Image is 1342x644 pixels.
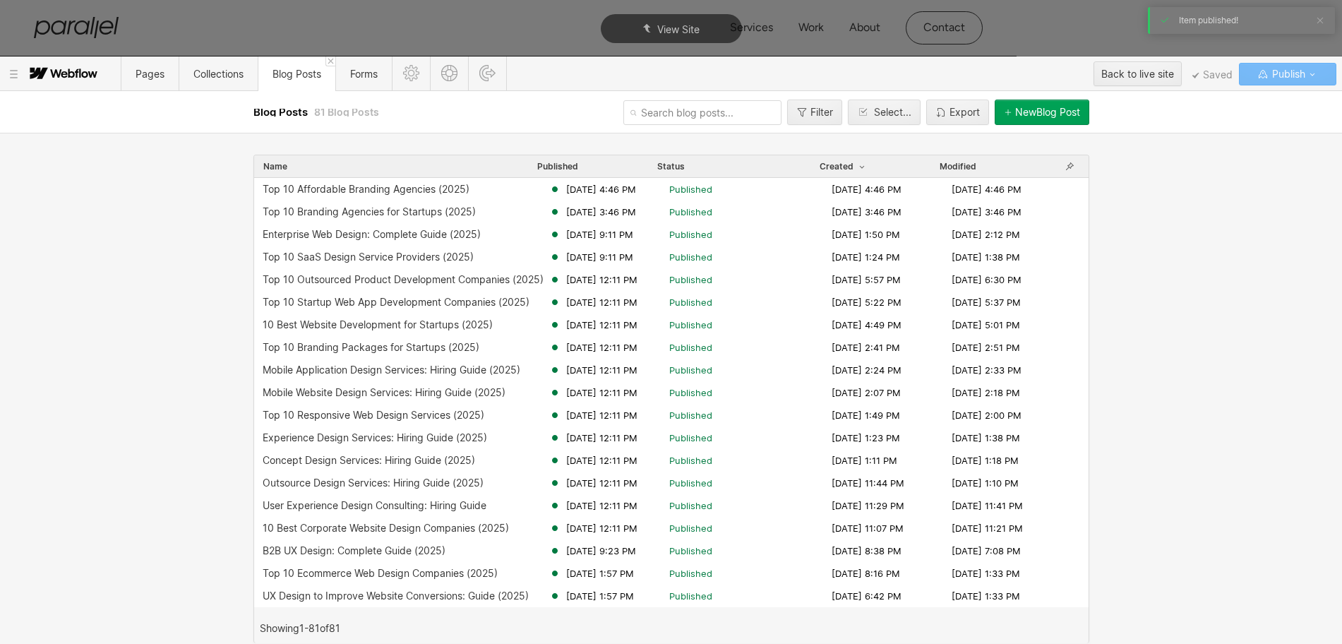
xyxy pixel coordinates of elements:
[669,431,712,444] span: Published
[832,228,900,241] span: [DATE] 1:50 PM
[566,431,637,444] span: [DATE] 12:11 PM
[566,341,637,354] span: [DATE] 12:11 PM
[952,431,1020,444] span: [DATE] 1:38 PM
[566,364,637,376] span: [DATE] 12:11 PM
[566,386,637,399] span: [DATE] 12:11 PM
[832,273,901,286] span: [DATE] 5:57 PM
[949,107,980,118] div: Export
[952,341,1020,354] span: [DATE] 2:51 PM
[566,567,634,580] span: [DATE] 1:57 PM
[1269,64,1305,85] span: Publish
[566,590,634,602] span: [DATE] 1:57 PM
[263,184,469,195] div: Top 10 Affordable Branding Agencies (2025)
[566,251,633,263] span: [DATE] 9:11 PM
[669,477,712,489] span: Published
[952,477,1019,489] span: [DATE] 1:10 PM
[952,251,1020,263] span: [DATE] 1:38 PM
[1239,63,1336,85] button: Publish
[566,499,637,512] span: [DATE] 12:11 PM
[1101,64,1174,85] div: Back to live site
[537,160,579,173] button: Published
[657,160,685,173] button: Status
[566,544,636,557] span: [DATE] 9:23 PM
[669,522,712,535] span: Published
[669,567,712,580] span: Published
[810,107,833,118] div: Filter
[1015,107,1080,118] div: New Blog Post
[263,477,484,489] div: Outsource Design Services: Hiring Guide (2025)
[952,590,1020,602] span: [DATE] 1:33 PM
[832,454,897,467] span: [DATE] 1:11 PM
[272,68,321,80] span: Blog Posts
[669,296,712,309] span: Published
[995,100,1089,125] button: NewBlog Post
[669,499,712,512] span: Published
[314,106,379,118] span: 81 Blog Posts
[952,183,1022,196] span: [DATE] 4:46 PM
[263,568,498,579] div: Top 10 Ecommerce Web Design Companies (2025)
[952,386,1020,399] span: [DATE] 2:18 PM
[669,205,712,218] span: Published
[263,545,445,556] div: B2B UX Design: Complete Guide (2025)
[566,273,637,286] span: [DATE] 12:11 PM
[193,68,244,80] span: Collections
[263,455,475,466] div: Concept Design Services: Hiring Guide (2025)
[939,160,977,173] button: Modified
[263,206,476,217] div: Top 10 Branding Agencies for Startups (2025)
[669,590,712,602] span: Published
[832,590,901,602] span: [DATE] 6:42 PM
[832,409,900,422] span: [DATE] 1:49 PM
[263,160,288,173] button: Name
[566,409,637,422] span: [DATE] 12:11 PM
[263,274,544,285] div: Top 10 Outsourced Product Development Companies (2025)
[832,431,900,444] span: [DATE] 1:23 PM
[263,410,484,421] div: Top 10 Responsive Web Design Services (2025)
[952,544,1021,557] span: [DATE] 7:08 PM
[952,296,1021,309] span: [DATE] 5:37 PM
[263,342,479,353] div: Top 10 Branding Packages for Startups (2025)
[263,251,474,263] div: Top 10 SaaS Design Service Providers (2025)
[669,364,712,376] span: Published
[263,523,509,534] div: 10 Best Corporate Website Design Companies (2025)
[952,273,1022,286] span: [DATE] 6:30 PM
[787,100,842,125] button: Filter
[952,228,1020,241] span: [DATE] 2:12 PM
[253,105,311,119] span: Blog Posts
[566,205,636,218] span: [DATE] 3:46 PM
[669,341,712,354] span: Published
[832,544,901,557] span: [DATE] 8:38 PM
[832,205,901,218] span: [DATE] 3:46 PM
[1192,72,1233,79] span: Saved
[820,161,868,172] span: Created
[832,296,901,309] span: [DATE] 5:22 PM
[940,161,976,172] span: Modified
[952,318,1020,331] span: [DATE] 5:01 PM
[623,100,781,125] input: Search blog posts...
[832,341,900,354] span: [DATE] 2:41 PM
[669,409,712,422] span: Published
[832,364,901,376] span: [DATE] 2:24 PM
[566,522,637,535] span: [DATE] 12:11 PM
[832,477,904,489] span: [DATE] 11:44 PM
[832,318,901,331] span: [DATE] 4:49 PM
[832,183,901,196] span: [DATE] 4:46 PM
[537,161,578,172] span: Published
[263,590,529,602] div: UX Design to Improve Website Conversions: Guide (2025)
[566,454,637,467] span: [DATE] 12:11 PM
[832,251,900,263] span: [DATE] 1:24 PM
[657,23,700,35] span: View Site
[669,183,712,196] span: Published
[1094,61,1182,86] button: Back to live site
[832,522,904,535] span: [DATE] 11:07 PM
[566,477,637,489] span: [DATE] 12:11 PM
[926,100,989,125] button: Export
[669,386,712,399] span: Published
[832,499,904,512] span: [DATE] 11:29 PM
[952,499,1023,512] span: [DATE] 11:41 PM
[669,228,712,241] span: Published
[832,386,901,399] span: [DATE] 2:07 PM
[350,68,378,80] span: Forms
[952,205,1022,218] span: [DATE] 3:46 PM
[263,432,487,443] div: Experience Design Services: Hiring Guide (2025)
[263,319,493,330] div: 10 Best Website Development for Startups (2025)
